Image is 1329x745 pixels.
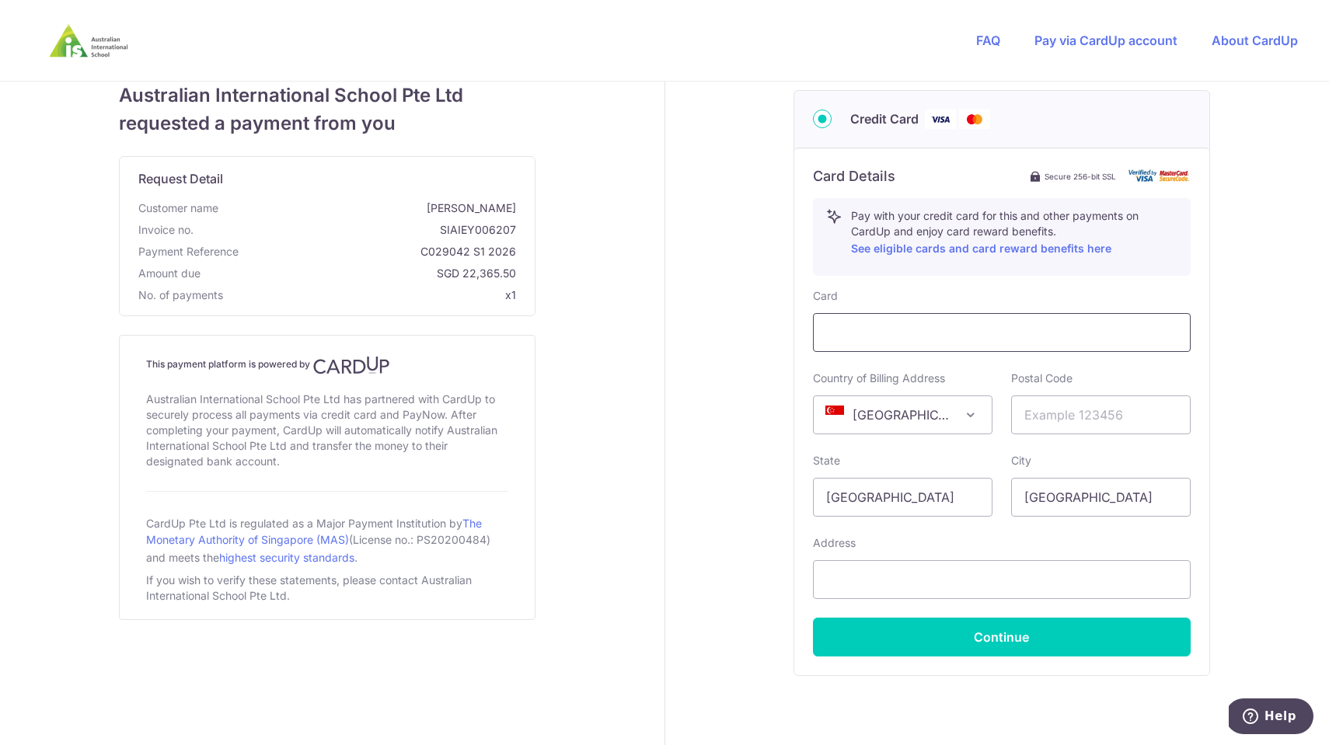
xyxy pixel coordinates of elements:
span: No. of payments [138,287,223,303]
span: SGD 22,365.50 [207,266,516,281]
a: About CardUp [1212,33,1298,48]
label: Postal Code [1011,371,1073,386]
span: SIAIEY006207 [200,222,516,238]
img: CardUp [313,356,389,374]
span: [PERSON_NAME] [225,200,516,216]
div: Australian International School Pte Ltd has partnered with CardUp to securely process all payment... [146,388,508,472]
span: Secure 256-bit SSL [1045,170,1116,183]
label: State [813,453,840,468]
span: Invoice no. [138,222,194,238]
label: City [1011,453,1031,468]
iframe: Secure card payment input frame [826,323,1177,342]
span: C029042 S1 2026 [245,244,516,259]
button: Continue [813,618,1191,656]
span: Credit Card [850,110,919,128]
h6: Card Details [813,167,895,186]
a: highest security standards [219,551,354,564]
span: Singapore [814,396,992,433]
label: Address [813,535,856,551]
img: card secure [1128,169,1191,183]
input: Example 123456 [1011,395,1191,434]
a: FAQ [976,33,1000,48]
span: translation missing: en.request_detail [138,171,223,186]
span: Customer name [138,200,218,216]
p: Pay with your credit card for this and other payments on CardUp and enjoy card reward benefits. [851,208,1177,258]
span: Australian International School Pte Ltd [119,82,535,110]
span: translation missing: en.payment_reference [138,245,239,258]
span: x1 [505,288,516,301]
div: Credit Card Visa Mastercard [813,110,1191,129]
span: Amount due [138,266,201,281]
label: Card [813,288,838,304]
iframe: Opens a widget where you can find more information [1229,698,1313,737]
img: Visa [925,110,956,129]
label: Country of Billing Address [813,371,945,386]
div: CardUp Pte Ltd is regulated as a Major Payment Institution by (License no.: PS20200484) and meets... [146,510,508,569]
span: requested a payment from you [119,110,535,138]
h4: This payment platform is powered by [146,356,508,374]
img: Mastercard [959,110,990,129]
div: If you wish to verify these statements, please contact Australian International School Pte Ltd. [146,569,508,607]
a: See eligible cards and card reward benefits here [851,242,1111,255]
span: Singapore [813,395,992,434]
a: Pay via CardUp account [1034,33,1177,48]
